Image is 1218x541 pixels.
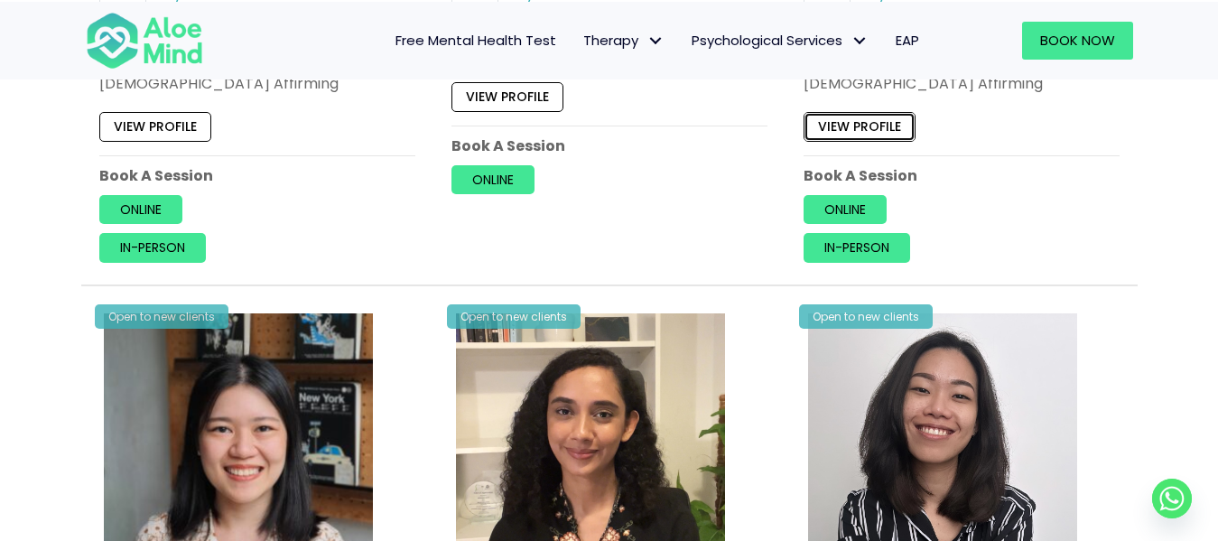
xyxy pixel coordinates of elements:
[847,27,873,53] span: Psychological Services: submenu
[804,73,1120,94] div: [DEMOGRAPHIC_DATA] Affirming
[804,233,910,262] a: In-person
[99,233,206,262] a: In-person
[227,22,933,60] nav: Menu
[799,304,933,329] div: Open to new clients
[99,112,211,141] a: View profile
[86,11,203,70] img: Aloe mind Logo
[447,304,581,329] div: Open to new clients
[1022,22,1133,60] a: Book Now
[451,164,535,193] a: Online
[804,112,916,141] a: View profile
[99,195,182,224] a: Online
[896,31,919,50] span: EAP
[99,164,415,185] p: Book A Session
[570,22,678,60] a: TherapyTherapy: submenu
[804,164,1120,185] p: Book A Session
[804,195,887,224] a: Online
[643,27,669,53] span: Therapy: submenu
[451,82,563,111] a: View profile
[95,304,228,329] div: Open to new clients
[1040,31,1115,50] span: Book Now
[451,135,767,155] p: Book A Session
[99,73,415,94] div: [DEMOGRAPHIC_DATA] Affirming
[583,31,665,50] span: Therapy
[882,22,933,60] a: EAP
[395,31,556,50] span: Free Mental Health Test
[1152,479,1192,518] a: Whatsapp
[382,22,570,60] a: Free Mental Health Test
[678,22,882,60] a: Psychological ServicesPsychological Services: submenu
[692,31,869,50] span: Psychological Services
